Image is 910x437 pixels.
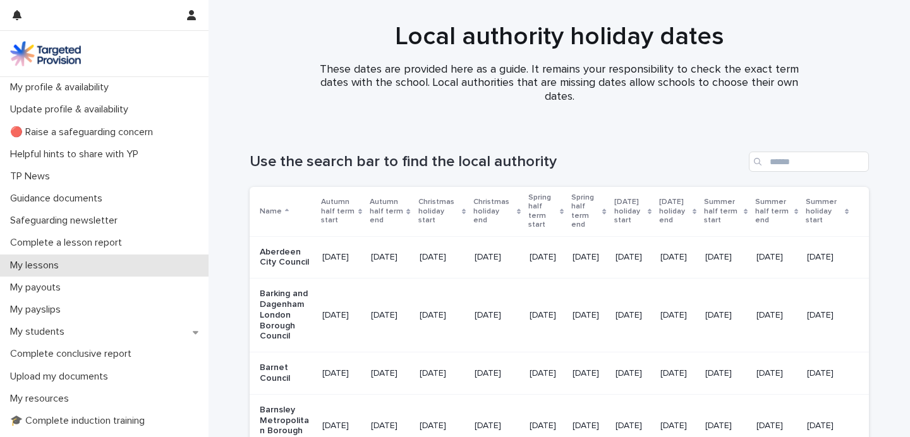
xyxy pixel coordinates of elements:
[616,252,650,263] p: [DATE]
[420,421,465,431] p: [DATE]
[475,421,519,431] p: [DATE]
[614,195,645,227] p: [DATE] holiday start
[530,252,562,263] p: [DATE]
[475,310,519,321] p: [DATE]
[5,415,155,427] p: 🎓 Complete induction training
[573,368,605,379] p: [DATE]
[5,282,71,294] p: My payouts
[756,368,797,379] p: [DATE]
[660,421,695,431] p: [DATE]
[807,421,849,431] p: [DATE]
[616,310,650,321] p: [DATE]
[420,368,465,379] p: [DATE]
[418,195,459,227] p: Christmas holiday start
[260,205,282,218] p: Name
[807,368,849,379] p: [DATE]
[5,193,112,205] p: Guidance documents
[704,195,741,227] p: Summer half term start
[705,252,746,263] p: [DATE]
[322,310,361,321] p: [DATE]
[370,195,403,227] p: Autumn half term end
[616,421,650,431] p: [DATE]
[5,260,69,272] p: My lessons
[756,252,797,263] p: [DATE]
[705,310,746,321] p: [DATE]
[806,195,842,227] p: Summer holiday start
[571,191,599,232] p: Spring half term end
[807,310,849,321] p: [DATE]
[322,421,361,431] p: [DATE]
[250,21,869,52] h1: Local authority holiday dates
[322,368,361,379] p: [DATE]
[5,104,138,116] p: Update profile & availability
[322,252,361,263] p: [DATE]
[371,421,409,431] p: [DATE]
[260,289,312,342] p: Barking and Dagenham London Borough Council
[260,362,312,384] p: Barnet Council
[5,371,118,383] p: Upload my documents
[660,310,695,321] p: [DATE]
[5,215,128,227] p: Safeguarding newsletter
[807,252,849,263] p: [DATE]
[659,195,689,227] p: [DATE] holiday end
[573,252,605,263] p: [DATE]
[475,252,519,263] p: [DATE]
[5,393,79,405] p: My resources
[475,368,519,379] p: [DATE]
[5,304,71,316] p: My payslips
[528,191,557,232] p: Spring half term start
[705,368,746,379] p: [DATE]
[660,252,695,263] p: [DATE]
[5,148,149,160] p: Helpful hints to share with YP
[473,195,514,227] p: Christmas holiday end
[660,368,695,379] p: [DATE]
[5,171,60,183] p: TP News
[371,368,409,379] p: [DATE]
[573,310,605,321] p: [DATE]
[616,368,650,379] p: [DATE]
[250,153,744,171] h1: Use the search bar to find the local authority
[371,310,409,321] p: [DATE]
[530,368,562,379] p: [DATE]
[749,152,869,172] input: Search
[5,126,163,138] p: 🔴 Raise a safeguarding concern
[705,421,746,431] p: [DATE]
[250,278,869,352] tr: Barking and Dagenham London Borough Council[DATE][DATE][DATE][DATE][DATE][DATE][DATE][DATE][DATE]...
[573,421,605,431] p: [DATE]
[530,310,562,321] p: [DATE]
[10,41,81,66] img: M5nRWzHhSzIhMunXDL62
[5,348,142,360] p: Complete conclusive report
[755,195,791,227] p: Summer half term end
[306,63,812,104] p: These dates are provided here as a guide. It remains your responsibility to check the exact term ...
[5,326,75,338] p: My students
[420,310,465,321] p: [DATE]
[250,236,869,278] tr: Aberdeen City Council[DATE][DATE][DATE][DATE][DATE][DATE][DATE][DATE][DATE][DATE][DATE]
[420,252,465,263] p: [DATE]
[371,252,409,263] p: [DATE]
[250,352,869,395] tr: Barnet Council[DATE][DATE][DATE][DATE][DATE][DATE][DATE][DATE][DATE][DATE][DATE]
[756,310,797,321] p: [DATE]
[530,421,562,431] p: [DATE]
[5,237,132,249] p: Complete a lesson report
[756,421,797,431] p: [DATE]
[260,247,312,268] p: Aberdeen City Council
[5,81,119,93] p: My profile & availability
[321,195,355,227] p: Autumn half term start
